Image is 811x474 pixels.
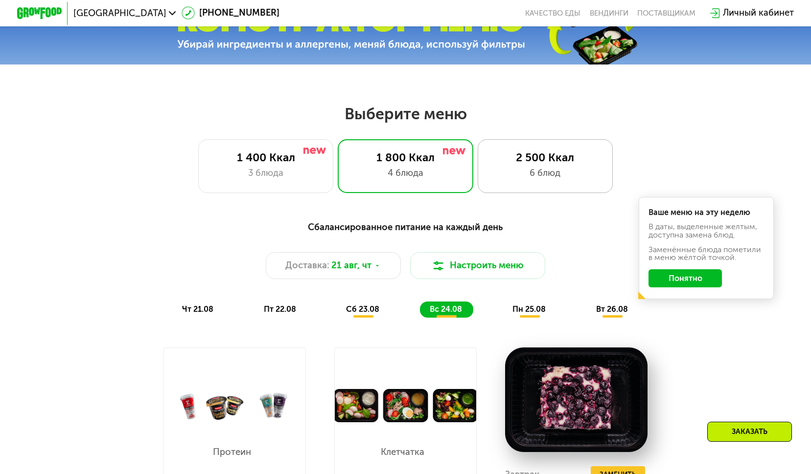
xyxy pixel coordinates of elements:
h2: Выберите меню [36,104,775,124]
p: Протеин [208,448,257,456]
div: 3 блюда [210,167,322,180]
div: В даты, выделенные желтым, доступна замена блюд. [649,223,764,238]
div: поставщикам [637,9,695,18]
span: вт 26.08 [596,304,628,314]
button: Понятно [649,269,722,287]
span: пн 25.08 [512,304,546,314]
span: сб 23.08 [346,304,379,314]
p: Клетчатка [378,448,428,456]
span: чт 21.08 [182,304,213,314]
div: Ваше меню на эту неделю [649,209,764,216]
div: Заказать [707,422,792,442]
div: Сбалансированное питание на каждый день [72,220,739,235]
span: пт 22.08 [264,304,296,314]
div: 1 800 Ккал [349,151,461,165]
span: Доставка: [285,259,329,273]
span: 21 авг, чт [331,259,371,273]
div: Личный кабинет [723,6,794,20]
a: Вендинги [590,9,628,18]
div: 1 400 Ккал [210,151,322,165]
div: Заменённые блюда пометили в меню жёлтой точкой. [649,246,764,261]
span: вс 24.08 [430,304,462,314]
span: [GEOGRAPHIC_DATA] [73,9,166,18]
a: [PHONE_NUMBER] [182,6,280,20]
a: Качество еды [525,9,580,18]
div: 2 500 Ккал [489,151,601,165]
div: 6 блюд [489,167,601,180]
div: 4 блюда [349,167,461,180]
button: Настроить меню [410,252,545,279]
